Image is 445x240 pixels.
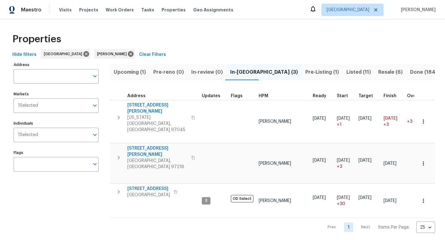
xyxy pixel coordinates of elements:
span: Tasks [141,8,154,12]
span: In-review (0) [191,68,223,77]
span: Projects [79,7,98,13]
span: [DATE] [358,196,371,200]
span: [STREET_ADDRESS][PERSON_NAME] [127,102,188,114]
div: Target renovation project end date [358,94,379,98]
span: Pre-Listing (1) [305,68,339,77]
span: Updates [202,94,220,98]
span: Target [358,94,373,98]
button: Open [91,72,99,81]
span: Resale (6) [378,68,403,77]
span: Clear Filters [139,51,166,59]
span: Properties [162,7,186,13]
span: [DATE] [358,116,371,121]
span: +3 [407,119,412,124]
label: Markets [14,92,99,96]
div: Days past target finish date [407,94,429,98]
span: [DATE] [337,116,350,121]
button: Open [91,101,99,110]
span: Finish [384,94,396,98]
span: 1 Selected [18,103,38,108]
span: [PERSON_NAME] [259,161,291,166]
label: Individuals [14,122,99,125]
span: 3 [202,198,210,203]
button: Hide filters [10,49,39,60]
label: Address [14,63,99,67]
span: [PERSON_NAME] [97,51,129,57]
span: Done (184) [410,68,437,77]
span: Overall [407,94,423,98]
button: Open [91,160,99,168]
span: Properties [12,36,61,42]
span: [GEOGRAPHIC_DATA], [GEOGRAPHIC_DATA] 97218 [127,158,188,170]
span: Address [127,94,146,98]
button: Open [91,130,99,139]
div: Projected renovation finish date [384,94,402,98]
td: Scheduled to finish 3 day(s) late [381,100,405,143]
span: [STREET_ADDRESS][PERSON_NAME] [127,145,188,158]
span: Visits [59,7,72,13]
div: Actual renovation start date [337,94,354,98]
span: [GEOGRAPHIC_DATA] [44,51,85,57]
span: [DATE] [384,161,396,166]
nav: Pagination Navigation [322,221,435,233]
span: [DATE] [358,158,371,163]
span: Flags [231,94,243,98]
button: Clear Filters [137,49,168,60]
td: Project started 1 days late [334,100,356,143]
span: Work Orders [106,7,134,13]
span: + 30 [337,201,345,207]
label: Flags [14,151,99,155]
span: Geo Assignments [193,7,233,13]
span: Start [337,94,348,98]
span: Hide filters [12,51,36,59]
div: 25 [416,219,435,235]
span: [DATE] [313,158,326,163]
span: [DATE] [384,116,397,121]
span: [US_STATE][GEOGRAPHIC_DATA], [GEOGRAPHIC_DATA] 97045 [127,114,188,133]
span: In-[GEOGRAPHIC_DATA] (3) [230,68,298,77]
span: Ready [313,94,326,98]
span: [DATE] [337,196,350,200]
span: 1 Selected [18,132,38,138]
span: [DATE] [313,116,326,121]
span: Pre-reno (0) [153,68,184,77]
span: [PERSON_NAME] [398,7,436,13]
td: Project started 2 days late [334,143,356,184]
span: +3 [384,122,389,128]
td: 3 day(s) past target finish date [405,100,431,143]
span: [STREET_ADDRESS] [127,186,170,192]
div: [PERSON_NAME] [94,49,135,59]
a: Goto page 1 [344,222,353,232]
span: Listed (11) [346,68,371,77]
span: + 2 [337,163,342,170]
span: [PERSON_NAME] [259,119,291,124]
span: [PERSON_NAME] [259,199,291,203]
span: [GEOGRAPHIC_DATA] [327,7,369,13]
span: [DATE] [313,196,326,200]
span: + 1 [337,122,341,128]
span: [DATE] [384,199,396,203]
span: [DATE] [337,158,350,163]
span: [GEOGRAPHIC_DATA] [127,192,170,198]
td: Project started 30 days late [334,184,356,218]
span: HPM [259,94,268,98]
div: [GEOGRAPHIC_DATA] [41,49,90,59]
p: Items Per Page [378,224,409,230]
div: Earliest renovation start date (first business day after COE or Checkout) [313,94,332,98]
span: Maestro [21,7,41,13]
span: Upcoming (1) [114,68,146,77]
span: OD Select [231,195,253,202]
